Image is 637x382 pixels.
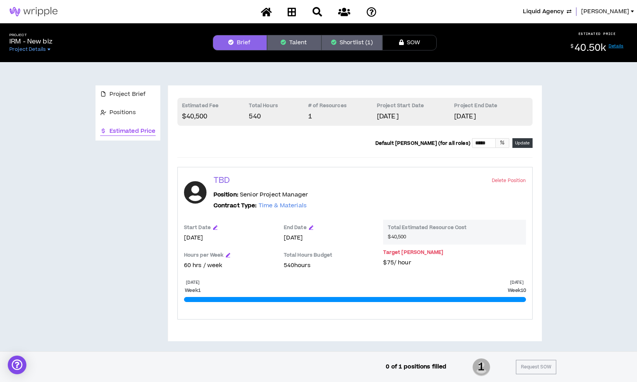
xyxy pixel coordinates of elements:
[182,102,249,112] p: Estimated Fee
[472,358,490,377] span: 1
[109,108,136,117] span: Positions
[284,252,376,261] p: Total Hours Budget
[454,102,528,112] p: Project End Date
[377,112,454,121] p: [DATE]
[184,224,211,231] p: Start Date
[578,31,616,36] p: ESTIMATED PRICE
[185,287,200,294] p: Week 1
[284,234,376,242] p: [DATE]
[9,37,54,46] p: IRM - New biz
[284,224,307,231] p: End Date
[249,112,260,121] span: 540
[321,35,382,50] button: Shortlist (1)
[213,201,257,210] b: Contract Type:
[375,140,470,146] p: Default [PERSON_NAME] (for all roles)
[383,249,443,255] p: Target [PERSON_NAME]
[8,356,26,374] div: Open Intercom Messenger
[383,259,526,267] p: $75 / hour
[508,287,526,294] p: Week 10
[186,280,200,285] p: [DATE]
[259,201,307,210] span: Time & Materials
[184,234,276,242] p: [DATE]
[386,363,446,371] p: 0 of 1 positions filled
[284,261,376,270] p: 540 hours
[213,191,238,199] b: Position:
[182,112,249,121] p: $40,500
[109,90,146,99] span: Project Brief
[109,127,156,135] span: Estimated Price
[184,261,276,270] p: 60 hrs / week
[523,7,571,16] button: Liquid Agency
[454,112,528,121] p: [DATE]
[213,191,308,199] p: Senior Project Manager
[516,360,556,374] button: Request SOW
[267,35,321,50] button: Talent
[523,7,564,16] span: Liquid Agency
[377,102,454,112] p: Project Start Date
[492,177,526,184] button: Delete Position
[184,252,224,258] p: Hours per Week
[308,102,377,112] p: # of Resources
[388,234,406,240] span: $40,500
[571,43,573,50] sup: $
[382,35,437,50] button: SOW
[512,138,533,148] button: Update
[213,35,267,50] button: Brief
[581,7,629,16] span: [PERSON_NAME]
[213,175,230,186] p: TBD
[9,46,46,52] span: Project Details
[510,280,524,285] p: [DATE]
[249,102,308,112] p: Total Hours
[609,43,624,49] a: Details
[496,138,509,148] div: %
[308,112,312,121] span: 1
[9,33,54,37] h5: Project
[388,224,521,234] p: Total Estimated Resource Cost
[575,41,606,55] span: 40.50k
